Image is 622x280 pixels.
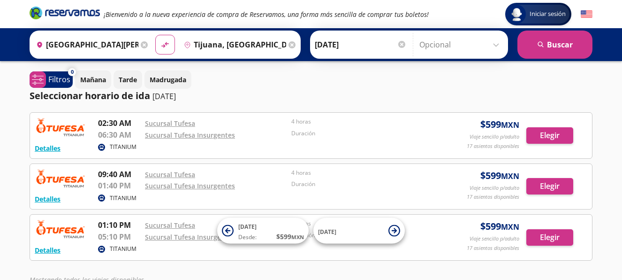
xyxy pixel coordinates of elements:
span: $ 599 [480,219,519,233]
p: 01:40 PM [98,180,140,191]
button: Elegir [526,229,573,246]
img: RESERVAMOS [35,169,86,187]
button: Tarde [114,70,142,89]
button: Elegir [526,127,573,144]
img: RESERVAMOS [35,117,86,136]
a: Sucursal Tufesa [145,119,195,128]
p: 02:30 AM [98,117,140,129]
a: Sucursal Tufesa [145,221,195,230]
span: [DATE] [238,223,257,231]
span: [DATE] [318,227,336,235]
small: MXN [501,222,519,232]
a: Sucursal Tufesa Insurgentes [145,181,235,190]
button: Detalles [35,194,61,204]
p: Madrugada [150,75,186,85]
span: 0 [71,68,74,76]
button: Detalles [35,245,61,255]
small: MXN [501,120,519,130]
p: 01:10 PM [98,219,140,231]
a: Sucursal Tufesa Insurgentes [145,131,235,140]
p: 06:30 AM [98,129,140,140]
span: Desde: [238,233,257,241]
p: 17 asientos disponibles [467,244,519,252]
input: Buscar Origen [32,33,138,56]
span: $ 599 [480,169,519,183]
small: MXN [291,233,304,241]
p: Mañana [80,75,106,85]
input: Opcional [419,33,503,56]
p: Filtros [48,74,70,85]
button: [DATE]Desde:$599MXN [217,218,309,244]
button: English [581,8,592,20]
p: TITANIUM [110,245,137,253]
p: 17 asientos disponibles [467,142,519,150]
p: 05:10 PM [98,231,140,242]
p: 4 horas [291,117,433,126]
a: Brand Logo [30,6,100,23]
p: TITANIUM [110,143,137,151]
p: 4 horas [291,169,433,177]
button: 0Filtros [30,71,73,88]
button: Elegir [526,178,573,194]
a: Sucursal Tufesa [145,170,195,179]
span: $ 599 [276,232,304,241]
button: [DATE] [313,218,405,244]
p: Viaje sencillo p/adulto [470,235,519,243]
p: Duración [291,129,433,138]
button: Madrugada [144,70,191,89]
img: RESERVAMOS [35,219,86,238]
input: Elegir Fecha [315,33,407,56]
input: Buscar Destino [180,33,286,56]
em: ¡Bienvenido a la nueva experiencia de compra de Reservamos, una forma más sencilla de comprar tus... [104,10,429,19]
p: TITANIUM [110,194,137,202]
span: $ 599 [480,117,519,132]
i: Brand Logo [30,6,100,20]
button: Buscar [517,31,592,59]
small: MXN [501,171,519,181]
p: 17 asientos disponibles [467,193,519,201]
p: 09:40 AM [98,169,140,180]
p: Seleccionar horario de ida [30,89,150,103]
p: Viaje sencillo p/adulto [470,133,519,141]
p: Duración [291,180,433,188]
p: Viaje sencillo p/adulto [470,184,519,192]
p: [DATE] [152,91,176,102]
p: Tarde [119,75,137,85]
a: Sucursal Tufesa Insurgentes [145,233,235,241]
span: Iniciar sesión [526,9,569,19]
button: Detalles [35,143,61,153]
button: Mañana [75,70,111,89]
